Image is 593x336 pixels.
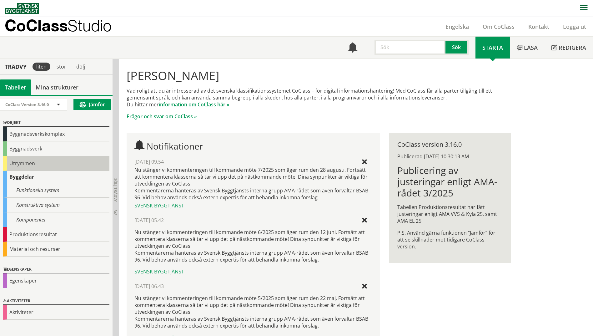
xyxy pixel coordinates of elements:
[134,158,164,165] span: [DATE] 09.54
[127,87,492,108] font: Vad roligt att du är intresserad av det svenska klassifikationssystemet CoClass – för digital inf...
[53,63,70,71] div: stor
[3,183,109,198] div: Funktionella system
[439,23,476,30] a: Engelska
[510,37,545,59] a: Läsa
[68,16,112,35] span: Studio
[3,305,109,320] div: Aktiviteter
[3,273,109,288] div: Egenskaper
[31,79,83,95] a: Mina strukturer
[7,120,21,125] font: Objekt
[348,43,358,53] span: Notifikationer
[134,217,164,224] span: [DATE] 05.42
[524,44,538,51] span: Läsa
[113,177,118,202] span: Dölj trädvy
[3,141,109,156] div: Byggnadsverk
[127,113,197,120] a: Frågor och svar om CoClass »
[7,267,32,272] font: Egenskaper
[5,22,112,29] p: CoClass
[159,101,229,108] a: information om CoClass här »
[397,153,503,160] div: Publicerad [DATE] 10:30:13 AM
[3,127,109,141] div: Byggnadsverkskomplex
[476,23,521,30] a: Om CoClass
[556,23,593,30] a: Logga ut
[89,101,105,108] font: Jämför
[134,229,372,263] p: Nu stänger vi kommenteringen till kommande möte 6/2025 som äger rum den 12 juni. Fortsätt att kom...
[3,212,109,227] div: Komponenter
[475,37,510,59] a: Starta
[397,165,503,199] h1: Publicering av justeringar enligt AMA-rådet 3/2025
[374,40,445,55] input: Sök
[559,44,586,51] span: Redigera
[73,63,89,71] div: dölj
[397,229,503,250] p: P.S. Använd gärna funktionen ”Jämför” för att se skillnader mot tidigare CoClass version.
[545,37,593,59] a: Redigera
[482,44,503,51] span: Starta
[134,295,372,329] p: Nu stänger vi kommenteringen till kommande möte 5/2025 som äger rum den 22 maj. Fortsätt att komm...
[5,17,125,36] a: CoClassStudio
[3,227,109,242] div: Produktionsresultat
[521,23,556,30] a: Kontakt
[1,63,30,70] div: Trädvy
[3,171,109,183] div: Byggdelar
[3,198,109,212] div: Konstruktiva system
[3,242,109,257] div: Material och resurser
[134,268,372,275] div: Svensk Byggtjänst
[5,102,49,107] span: CoClass Version 3.16.0
[397,204,503,224] p: Tabellen Produktionsresultat har fått justeringar enligt AMA VVS & Kyla 25, samt AMA EL 25.
[397,141,503,148] div: CoClass version 3.16.0
[147,140,203,152] span: Notifikationer
[127,69,511,82] h1: [PERSON_NAME]
[73,99,111,110] button: Jämför
[3,156,109,171] div: Utrymmen
[134,202,372,209] div: Svensk Byggtjänst
[5,3,39,14] img: Svensk Byggtjänst
[134,166,372,201] div: Nu stänger vi kommenteringen till kommande möte 7/2025 som äger rum den 28 augusti. Fortsätt att ...
[445,40,469,55] button: Sök
[33,63,50,71] div: liten
[7,298,30,303] font: Aktiviteter
[134,283,164,290] span: [DATE] 06.43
